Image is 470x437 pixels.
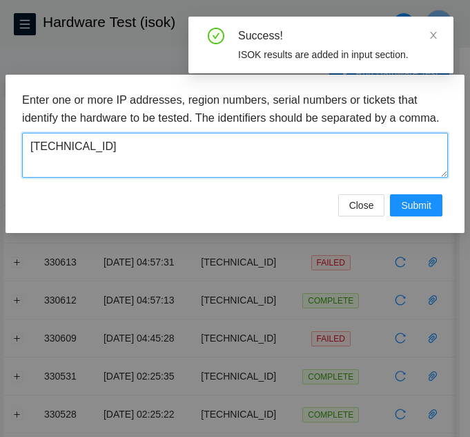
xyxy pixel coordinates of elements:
h3: Enter one or more IP addresses, region numbers, serial numbers or tickets that identify the hardw... [22,91,448,127]
span: check-circle [208,28,224,44]
span: close [429,30,438,40]
span: Submit [401,198,431,213]
button: Close [338,194,385,216]
span: Close [349,198,374,213]
div: Success! [238,28,437,44]
textarea: [TECHNICAL_ID] [22,133,448,178]
div: ISOK results are added in input section. [238,47,437,62]
button: Submit [390,194,442,216]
